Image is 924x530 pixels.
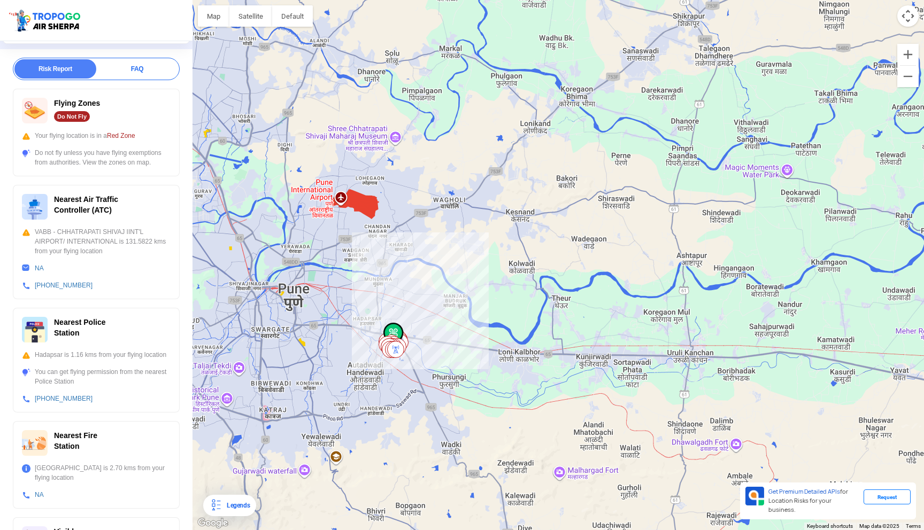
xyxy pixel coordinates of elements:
span: Map data ©2025 [859,523,899,529]
img: ic_police_station.svg [22,317,48,342]
img: ic_tgdronemaps.svg [8,8,84,33]
a: [PHONE_NUMBER] [35,282,93,289]
button: Zoom in [897,44,919,65]
div: FAQ [96,59,178,79]
div: Hadapsar is 1.16 kms from your flying location [22,350,171,360]
a: Terms [906,523,921,529]
img: ic_firestation.svg [22,430,48,456]
div: You can get flying permission from the nearest Police Station [22,367,171,386]
button: Show satellite imagery [229,5,272,27]
span: Red Zone [107,132,135,139]
div: Do not fly unless you have flying exemptions from authorities. View the zones on map. [22,148,171,167]
a: Open this area in Google Maps (opens a new window) [195,516,230,530]
img: Google [195,516,230,530]
img: ic_atc.svg [22,194,48,220]
span: Nearest Fire Station [54,431,97,450]
span: Nearest Air Traffic Controller (ATC) [54,195,118,214]
div: [GEOGRAPHIC_DATA] is 2.70 kms from your flying location [22,463,171,482]
span: Flying Zones [54,99,100,107]
button: Show street map [198,5,229,27]
button: Keyboard shortcuts [807,523,853,530]
div: Request [864,489,911,504]
a: [PHONE_NUMBER] [35,395,93,402]
a: NA [35,491,44,498]
span: Get Premium Detailed APIs [768,488,840,495]
img: Premium APIs [745,487,764,505]
img: Legends [210,499,222,512]
div: Legends [222,499,250,512]
button: Zoom out [897,66,919,87]
button: Map camera controls [897,5,919,27]
div: Risk Report [14,59,96,79]
div: VABB - CHHATRAPATI SHIVAJ IINT'L AIRPORT/ INTERNATIONAL is 131.5822 kms from your flying location [22,227,171,256]
a: NA [35,264,44,272]
div: Do Not Fly [54,111,90,122]
img: ic_nofly.svg [22,98,48,123]
div: for Location Risks for your business. [764,487,864,515]
div: Your flying location is in a [22,131,171,141]
span: Nearest Police Station [54,318,106,337]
